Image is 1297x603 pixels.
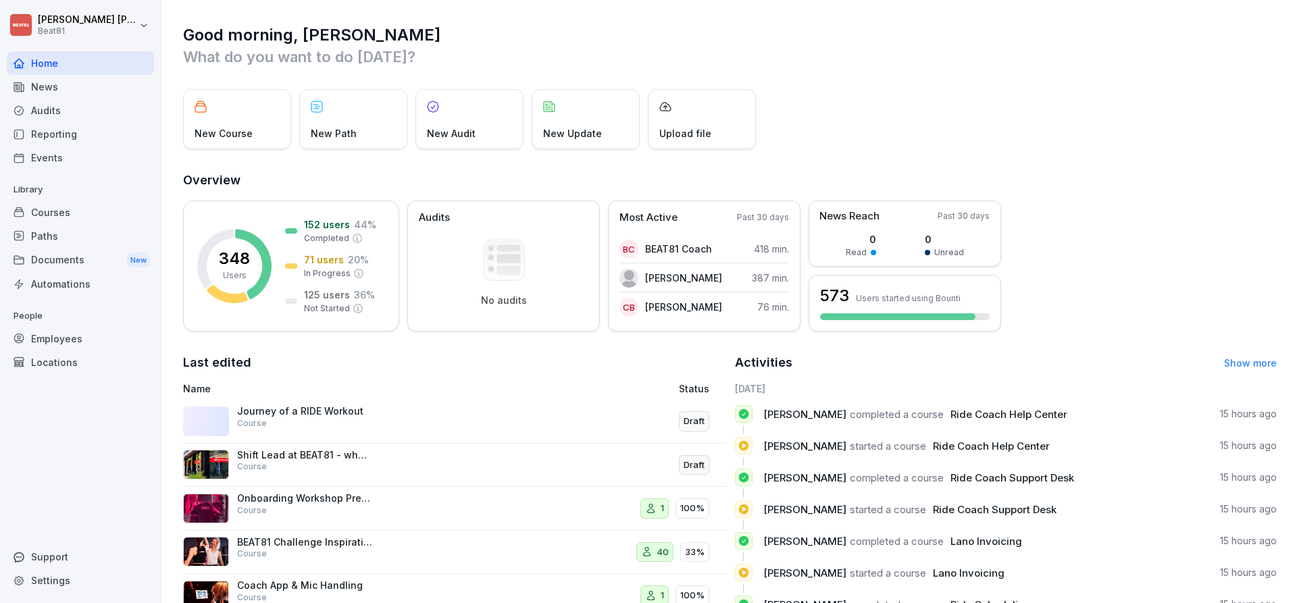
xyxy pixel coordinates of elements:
[657,546,669,559] p: 40
[754,242,789,256] p: 418 min.
[304,253,344,267] p: 71 users
[735,353,792,372] h2: Activities
[763,503,846,516] span: [PERSON_NAME]
[183,444,726,488] a: Shift Lead at BEAT81 - what this role is aboutCourseDraft
[481,294,527,307] p: No audits
[7,51,154,75] a: Home
[737,211,789,224] p: Past 30 days
[1220,534,1277,548] p: 15 hours ago
[237,579,372,592] p: Coach App & Mic Handling
[856,293,961,303] p: Users started using Bounti
[7,248,154,273] a: DocumentsNew
[757,300,789,314] p: 76 min.
[1220,407,1277,421] p: 15 hours ago
[685,546,705,559] p: 33%
[427,126,476,140] p: New Audit
[684,415,705,428] p: Draft
[183,400,726,444] a: Journey of a RIDE WorkoutCourseDraft
[645,271,722,285] p: [PERSON_NAME]
[7,146,154,169] a: Events
[925,232,964,246] p: 0
[183,382,523,396] p: Name
[819,209,880,224] p: News Reach
[183,487,726,531] a: Onboarding Workshop PreparationCourse1100%
[619,298,638,317] div: CB
[7,305,154,327] p: People
[735,382,1277,396] h6: [DATE]
[752,271,789,285] p: 387 min.
[950,471,1074,484] span: Ride Coach Support Desk
[237,504,267,517] p: Course
[183,24,1277,46] h1: Good morning, [PERSON_NAME]
[183,494,229,523] img: ho20usilb1958hsj8ca7h6wm.png
[304,303,350,315] p: Not Started
[7,75,154,99] a: News
[619,210,678,226] p: Most Active
[850,408,944,421] span: completed a course
[7,272,154,296] a: Automations
[850,535,944,548] span: completed a course
[183,531,726,575] a: BEAT81 Challenge InspirationCourse4033%
[763,567,846,579] span: [PERSON_NAME]
[680,589,705,602] p: 100%
[7,350,154,374] a: Locations
[850,567,926,579] span: started a course
[619,240,638,259] div: BC
[846,246,867,259] p: Read
[195,126,253,140] p: New Course
[645,242,712,256] p: BEAT81 Coach
[684,458,705,472] p: Draft
[933,503,1057,516] span: Ride Coach Support Desk
[543,126,602,140] p: New Update
[183,46,1277,68] p: What do you want to do [DATE]?
[183,450,229,479] img: tmi8yio0vtf3hr8036ahoogz.png
[348,253,369,267] p: 20 %
[183,537,229,567] img: z9qsab734t8wudqjjzarpkdd.png
[1220,471,1277,484] p: 15 hours ago
[933,567,1004,579] span: Lano Invoicing
[1220,502,1277,516] p: 15 hours ago
[127,253,150,268] div: New
[237,461,267,473] p: Course
[661,589,664,602] p: 1
[354,217,376,232] p: 44 %
[237,536,372,548] p: BEAT81 Challenge Inspiration
[237,492,372,504] p: Onboarding Workshop Preparation
[7,201,154,224] a: Courses
[934,246,964,259] p: Unread
[7,122,154,146] div: Reporting
[183,353,726,372] h2: Last edited
[820,284,849,307] h3: 573
[7,99,154,122] a: Audits
[850,503,926,516] span: started a course
[680,502,705,515] p: 100%
[304,288,350,302] p: 125 users
[38,14,136,26] p: [PERSON_NAME] [PERSON_NAME]
[645,300,722,314] p: [PERSON_NAME]
[7,569,154,592] a: Settings
[419,210,450,226] p: Audits
[7,327,154,350] a: Employees
[7,224,154,248] a: Paths
[304,217,350,232] p: 152 users
[763,535,846,548] span: [PERSON_NAME]
[183,171,1277,190] h2: Overview
[304,232,349,244] p: Completed
[7,545,154,569] div: Support
[237,548,267,560] p: Course
[619,269,638,288] img: z0joffbo5aq2rkb2a77oqce9.png
[7,179,154,201] p: Library
[354,288,375,302] p: 36 %
[950,535,1022,548] span: Lano Invoicing
[38,26,136,36] p: Beat81
[7,248,154,273] div: Documents
[237,405,372,417] p: Journey of a RIDE Workout
[850,440,926,452] span: started a course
